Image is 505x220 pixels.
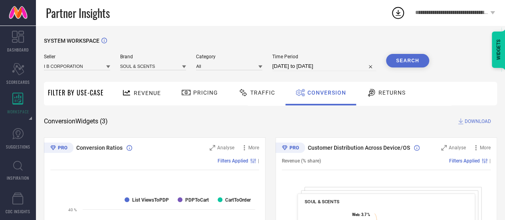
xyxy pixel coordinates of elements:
[307,89,346,96] span: Conversion
[258,158,259,164] span: |
[48,88,104,97] span: Filter By Use-Case
[218,158,248,164] span: Filters Applied
[275,143,305,155] div: Premium
[352,212,359,217] tspan: Web
[248,145,259,151] span: More
[6,79,30,85] span: SCORECARDS
[282,158,321,164] span: Revenue (% share)
[120,54,186,59] span: Brand
[225,197,251,203] text: CartToOrder
[352,212,370,217] text: : 3.7 %
[305,199,339,204] span: SOUL & SCENTS
[210,145,215,151] svg: Zoom
[68,208,77,212] text: 40 %
[217,145,234,151] span: Analyse
[44,117,108,125] span: Conversion Widgets ( 3 )
[76,145,123,151] span: Conversion Ratios
[378,89,406,96] span: Returns
[7,175,29,181] span: INSPIRATION
[449,145,466,151] span: Analyse
[272,54,376,59] span: Time Period
[7,109,29,115] span: WORKSPACE
[272,61,376,71] input: Select time period
[386,54,429,67] button: Search
[7,47,29,53] span: DASHBOARD
[44,54,110,59] span: Seller
[465,117,491,125] span: DOWNLOAD
[46,5,110,21] span: Partner Insights
[193,89,218,96] span: Pricing
[44,38,99,44] span: SYSTEM WORKSPACE
[44,143,73,155] div: Premium
[185,197,209,203] text: PDPToCart
[132,197,169,203] text: List ViewsToPDP
[250,89,275,96] span: Traffic
[489,158,491,164] span: |
[6,144,30,150] span: SUGGESTIONS
[196,54,262,59] span: Category
[308,145,410,151] span: Customer Distribution Across Device/OS
[391,6,405,20] div: Open download list
[441,145,447,151] svg: Zoom
[134,90,161,96] span: Revenue
[449,158,480,164] span: Filters Applied
[6,208,30,214] span: CDC INSIGHTS
[480,145,491,151] span: More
